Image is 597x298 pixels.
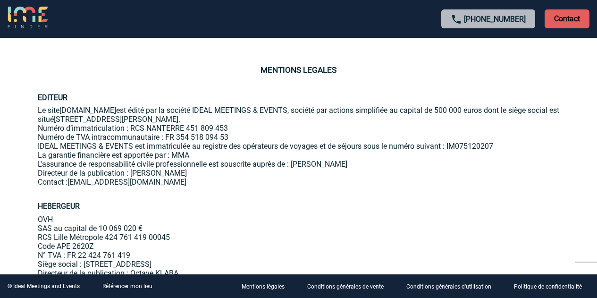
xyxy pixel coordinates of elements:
[38,215,560,224] p: OVH
[38,242,560,251] p: Code APE 2620Z
[242,284,285,290] p: Mentions légales
[506,282,597,291] a: Politique de confidentialité
[545,9,589,28] p: Contact
[8,283,80,289] div: © Ideal Meetings and Events
[38,202,80,211] span: HEBERGEUR
[102,283,152,289] a: Référencer mon lieu
[399,282,506,291] a: Conditions générales d'utilisation
[38,260,560,269] p: Siège social : [STREET_ADDRESS]
[234,282,300,291] a: Mentions légales
[38,151,560,160] p: La garantie financière est apportée par : MMA
[38,160,560,169] p: L'assurance de responsabilité civile professionnelle est souscrite auprès de : [PERSON_NAME]
[38,251,560,260] p: N° TVA : FR 22 424 761 419
[38,269,560,278] p: Directeur de la publication : Octave KLABA
[38,233,560,242] p: RCS Lille Métropole 424 761 419 00045
[307,284,384,290] p: Conditions générales de vente
[451,14,462,25] img: call-24-px.png
[54,115,178,124] span: [STREET_ADDRESS][PERSON_NAME]
[67,178,186,187] a: [EMAIL_ADDRESS][DOMAIN_NAME]
[38,93,67,102] span: EDITEUR
[406,284,491,290] p: Conditions générales d'utilisation
[38,178,560,187] p: Contact :
[38,106,560,124] p: Le site est édité par la société IDEAL MEETINGS & EVENTS, société par actions simplifiée au capit...
[300,282,399,291] a: Conditions générales de vente
[38,124,560,133] p: Numéro d’immatriculation : RCS NANTERRE 451 809 453
[38,224,560,233] p: SAS au capital de 10 069 020 €
[464,15,526,24] a: [PHONE_NUMBER]
[261,65,336,75] span: MENTIONS LEGALES
[38,133,560,142] p: Numéro de TVA intracommunautaire : FR 354 518 094 53
[38,142,560,151] p: IDEAL MEETINGS & EVENTS est immatriculée au registre des opérateurs de voyages et de séjours sous...
[59,106,116,115] a: [DOMAIN_NAME]
[514,284,582,290] p: Politique de confidentialité
[38,169,560,178] p: Directeur de la publication : [PERSON_NAME]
